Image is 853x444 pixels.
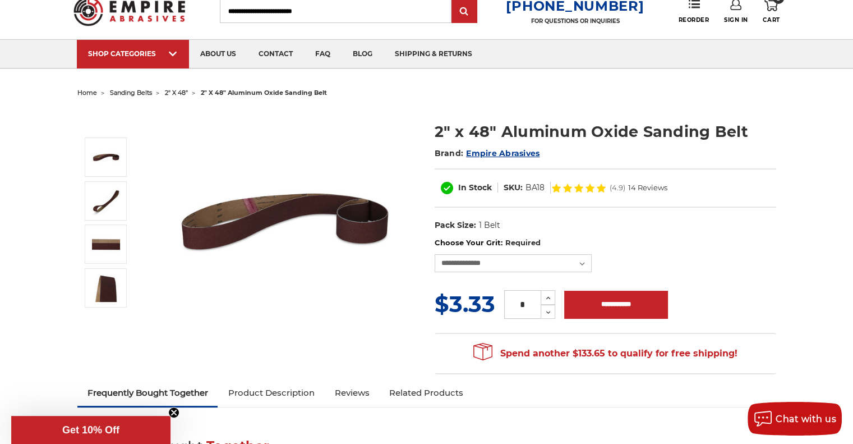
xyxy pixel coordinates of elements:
[628,184,667,191] span: 14 Reviews
[342,40,384,68] a: blog
[435,237,776,249] label: Choose Your Grit:
[453,1,476,23] input: Submit
[88,49,178,58] div: SHOP CATEGORIES
[435,121,776,143] h1: 2" x 48" Aluminum Oxide Sanding Belt
[678,16,709,24] span: Reorder
[247,40,304,68] a: contact
[458,182,492,193] span: In Stock
[435,290,495,318] span: $3.33
[505,238,540,247] small: Required
[110,89,152,97] a: sanding belts
[218,381,324,405] a: Product Description
[748,402,842,436] button: Chat with us
[92,187,120,215] img: 2" x 48" Aluminum Oxide Sanding Belt
[77,381,218,405] a: Frequently Bought Together
[201,89,327,97] span: 2" x 48" aluminum oxide sanding belt
[304,40,342,68] a: faq
[435,219,476,231] dt: Pack Size:
[11,416,170,444] div: Get 10% OffClose teaser
[384,40,483,68] a: shipping & returns
[165,89,188,97] a: 2" x 48"
[189,40,247,68] a: about us
[92,274,120,302] img: 2" x 48" - Aluminum Oxide Sanding Belt
[504,182,523,194] dt: SKU:
[92,143,120,171] img: 2" x 48" Sanding Belt - Aluminum Oxide
[763,16,780,24] span: Cart
[168,407,179,418] button: Close teaser
[478,219,500,231] dd: 1 Belt
[506,17,644,25] p: FOR QUESTIONS OR INQUIRIES
[62,424,119,436] span: Get 10% Off
[379,381,473,405] a: Related Products
[776,414,836,424] span: Chat with us
[324,381,379,405] a: Reviews
[473,348,737,359] span: Spend another $133.65 to qualify for free shipping!
[610,184,625,191] span: (4.9)
[92,230,120,258] img: 2" x 48" AOX Sanding Belt
[525,182,545,194] dd: BA18
[77,89,97,97] a: home
[435,148,464,158] span: Brand:
[466,148,540,158] a: Empire Abrasives
[173,109,398,333] img: 2" x 48" Sanding Belt - Aluminum Oxide
[724,16,748,24] span: Sign In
